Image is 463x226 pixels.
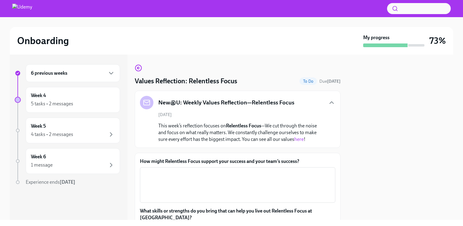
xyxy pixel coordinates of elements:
[31,153,46,160] h6: Week 6
[140,208,335,221] label: What skills or strengths do you bring that can help you live out Relentless Focus at [GEOGRAPHIC_...
[158,99,294,107] h5: New@U: Weekly Values Reflection—Relentless Focus
[17,35,69,47] h2: Onboarding
[26,64,120,82] div: 6 previous weeks
[319,79,341,84] span: Due
[135,77,237,86] h4: Values Reflection: Relentless Focus
[294,136,304,142] a: here
[31,70,67,77] h6: 6 previous weeks
[429,35,446,46] h3: 73%
[363,34,390,41] strong: My progress
[15,148,120,174] a: Week 61 message
[15,118,120,143] a: Week 54 tasks • 2 messages
[226,123,261,129] strong: Relentless Focus
[31,100,73,107] div: 5 tasks • 2 messages
[31,131,73,138] div: 4 tasks • 2 messages
[31,92,46,99] h6: Week 4
[26,179,75,185] span: Experience ends
[299,79,317,84] span: To Do
[319,78,341,84] span: September 22nd, 2025 10:00
[12,4,32,13] img: Udemy
[158,112,172,118] span: [DATE]
[31,123,46,130] h6: Week 5
[31,162,53,168] div: 1 message
[327,79,341,84] strong: [DATE]
[158,122,326,143] p: This week’s reflection focuses on —We cut through the noise and focus on what really matters. We ...
[15,87,120,113] a: Week 45 tasks • 2 messages
[140,158,335,165] label: How might Relentless Focus support your success and your team’s success?
[60,179,75,185] strong: [DATE]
